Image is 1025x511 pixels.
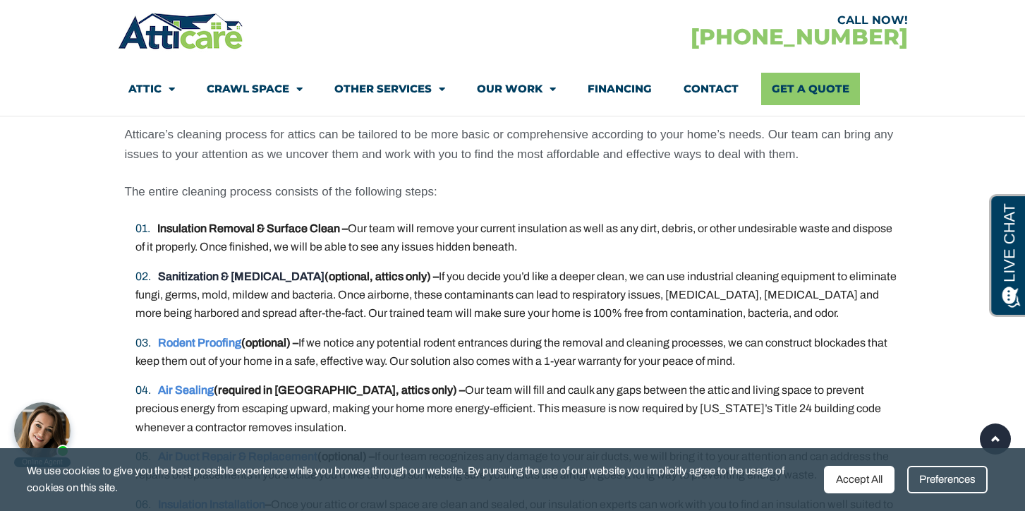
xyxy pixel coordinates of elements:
div: Preferences [907,466,988,493]
a: Other Services [334,73,445,105]
li: If we notice any potential rodent entrances during the removal and cleaning processes, we can con... [135,334,901,371]
nav: Menu [128,73,897,105]
li: If you decide you’d like a deeper clean, we can use industrial cleaning equipment to eliminate fu... [135,267,901,323]
span: We use cookies to give you the best possible experience while you browse through our website. By ... [27,462,813,497]
strong: (optional, attics only) – [158,270,439,282]
div: CALL NOW! [513,15,908,26]
a: Air Sealing [158,384,214,396]
p: Atticare’s cleaning process for attics can be tailored to be more basic or comprehensive accordin... [125,125,901,164]
a: Contact [684,73,739,105]
a: Crawl Space [207,73,303,105]
strong: (required in [GEOGRAPHIC_DATA], attics only) – [158,384,465,396]
a: Sanitization & [MEDICAL_DATA] [158,270,325,282]
a: Get A Quote [761,73,860,105]
a: Financing [588,73,652,105]
span: Opens a chat window [35,11,114,29]
p: The entire cleaning process consists of the following steps: [125,182,901,202]
a: Rodent Proofing [158,337,241,349]
div: Accept All [824,466,894,493]
li: Our team will fill and caulk any gaps between the attic and living space to prevent precious ener... [135,381,901,437]
strong: (optional) – [158,337,298,349]
li: Our team will remove your current insulation as well as any dirt, debris, or other undesirable wa... [135,220,901,257]
iframe: Chat Invitation [7,398,78,469]
a: Our Work [477,73,556,105]
a: Attic [128,73,175,105]
strong: Insulation Removal & Surface Clean – [157,222,348,234]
